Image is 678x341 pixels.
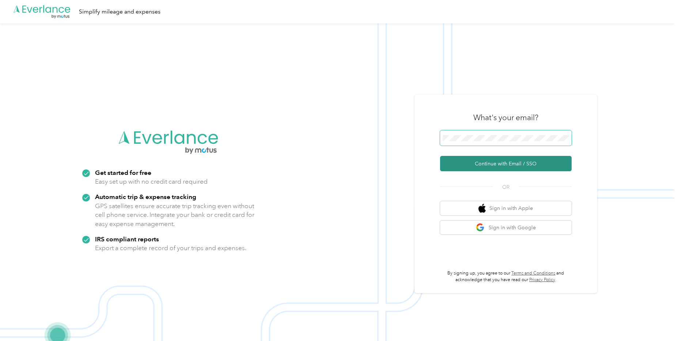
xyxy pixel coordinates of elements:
[95,235,159,243] strong: IRS compliant reports
[95,169,151,176] strong: Get started for free
[511,271,555,276] a: Terms and Conditions
[95,202,255,229] p: GPS satellites ensure accurate trip tracking even without cell phone service. Integrate your bank...
[79,7,160,16] div: Simplify mileage and expenses
[95,177,208,186] p: Easy set up with no credit card required
[440,156,572,171] button: Continue with Email / SSO
[95,244,246,253] p: Export a complete record of your trips and expenses.
[473,112,538,123] h3: What's your email?
[478,204,486,213] img: apple logo
[440,201,572,215] button: apple logoSign in with Apple
[440,270,572,283] p: By signing up, you agree to our and acknowledge that you have read our .
[476,223,485,232] img: google logo
[440,221,572,235] button: google logoSign in with Google
[95,193,196,200] strong: Automatic trip & expense tracking
[529,277,555,283] a: Privacy Policy
[493,183,519,191] span: OR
